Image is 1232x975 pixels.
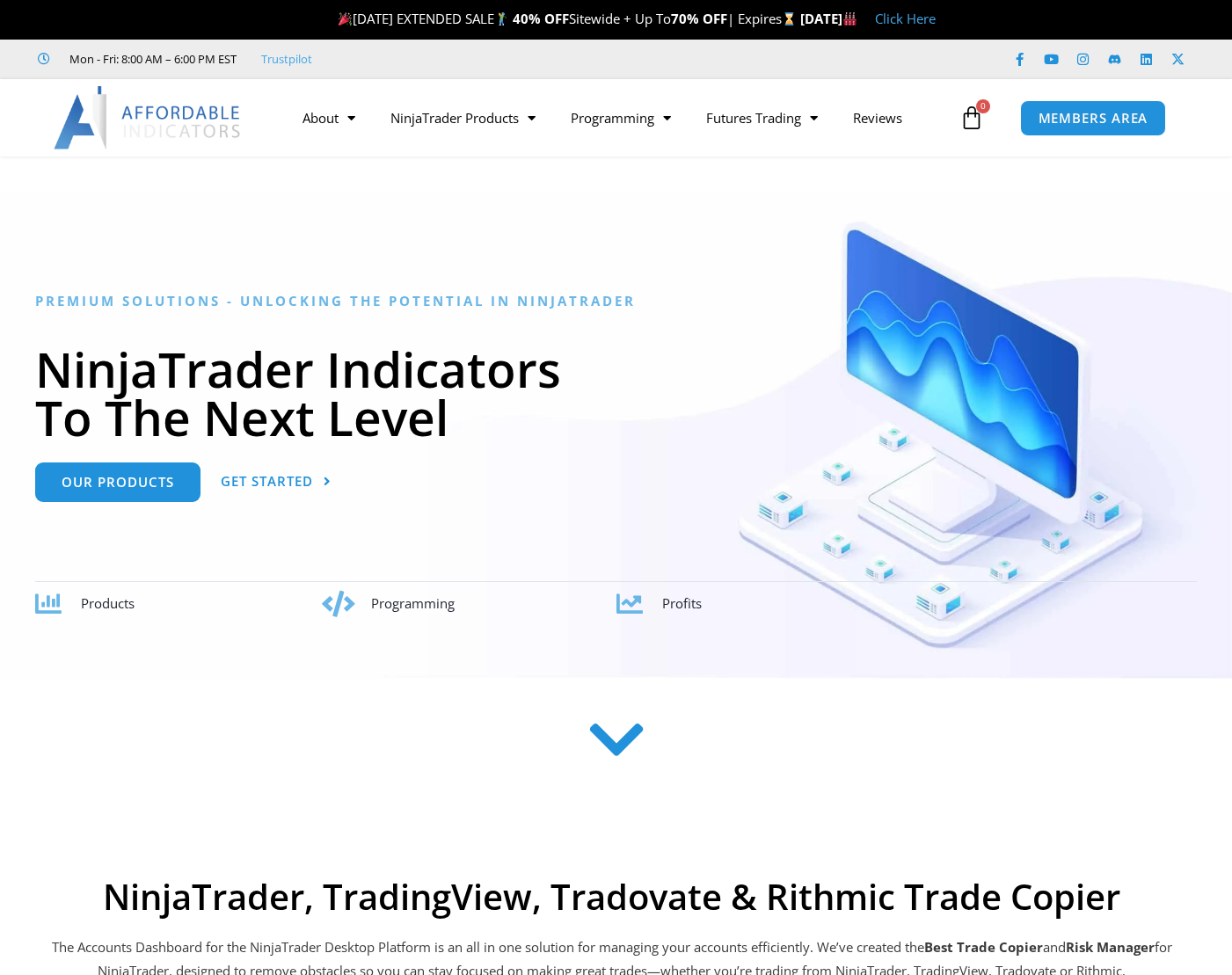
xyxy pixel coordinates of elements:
a: 0 [933,92,1010,143]
span: Programming [371,594,455,612]
img: 🏌️‍♂️ [495,12,508,25]
span: Our Products [62,476,174,489]
h2: NinjaTrader, TradingView, Tradovate & Rithmic Trade Copier [49,876,1175,918]
span: Mon - Fri: 8:00 AM – 6:00 PM EST [65,48,237,69]
a: Our Products [35,462,200,502]
a: MEMBERS AREA [1020,100,1167,136]
img: LogoAI | Affordable Indicators – NinjaTrader [54,86,243,149]
h6: Premium Solutions - Unlocking the Potential in NinjaTrader [35,293,1197,309]
nav: Menu [285,98,955,138]
b: Best Trade Copier [924,938,1043,956]
a: Get Started [221,462,332,502]
img: 🎉 [339,12,352,25]
a: NinjaTrader Products [373,98,553,138]
span: MEMBERS AREA [1039,112,1148,125]
a: Click Here [875,10,936,27]
span: Profits [662,594,702,612]
span: [DATE] EXTENDED SALE Sitewide + Up To | Expires [334,10,800,27]
strong: 40% OFF [513,10,569,27]
a: Reviews [835,98,920,138]
strong: 70% OFF [671,10,727,27]
img: ⌛ [783,12,796,25]
a: About [285,98,373,138]
img: 🏭 [843,12,857,25]
span: 0 [976,99,990,113]
span: Products [81,594,135,612]
a: Trustpilot [261,48,312,69]
a: Futures Trading [689,98,835,138]
strong: Risk Manager [1066,938,1155,956]
a: Programming [553,98,689,138]
strong: [DATE] [800,10,857,27]
span: Get Started [221,475,313,488]
h1: NinjaTrader Indicators To The Next Level [35,345,1197,441]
